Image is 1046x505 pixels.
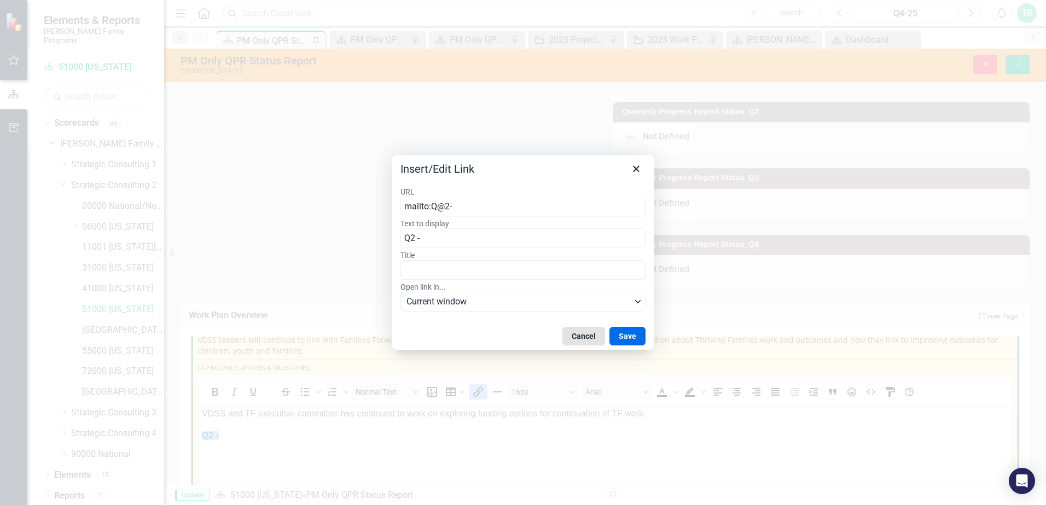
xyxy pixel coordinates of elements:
label: Title [400,250,646,260]
button: Open link in... [400,292,646,312]
span: Current window [406,295,631,308]
p: VDSS and TF executive committee has continued to work on exploring funding options for continuati... [3,3,809,16]
div: Open Intercom Messenger [1009,468,1035,494]
label: Open link in... [400,282,646,292]
label: Text to display [400,219,646,228]
button: Save [609,327,646,345]
button: Close [627,160,646,178]
a: Q2 - [3,26,20,36]
button: Cancel [562,327,605,345]
label: URL [400,187,646,197]
h1: Insert/Edit Link [400,162,474,176]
